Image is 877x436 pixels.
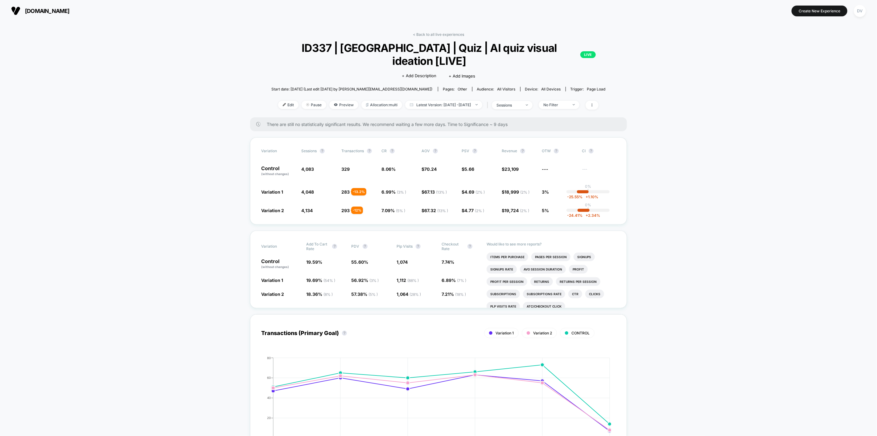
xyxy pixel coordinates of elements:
span: OTW [542,149,576,153]
span: 18.36 % [306,291,333,297]
li: Returns [530,277,553,286]
tspan: 80 [267,356,271,360]
button: ? [520,149,525,153]
tspan: 40 [267,396,271,400]
span: ( 18 % ) [455,292,466,297]
span: Pause [302,101,326,109]
span: 4,134 [301,208,313,213]
span: $ [462,208,484,213]
span: Variation 1 [496,331,514,335]
span: 70.24 [424,166,437,172]
span: ( 5 % ) [396,208,405,213]
li: Signups [574,253,595,261]
span: Variation 2 [261,291,284,297]
span: 23,109 [504,166,519,172]
span: Add To Cart Rate [306,242,329,251]
button: ? [472,149,477,153]
span: 1,074 [397,259,408,265]
img: end [476,104,478,105]
li: Items Per Purchase [487,253,528,261]
button: [DOMAIN_NAME] [9,6,72,16]
span: 55.60 % [352,259,369,265]
button: DV [852,5,868,17]
img: end [306,103,309,106]
span: -24.41 % [567,213,583,218]
span: 4.69 [464,189,485,195]
span: 2.34 % [583,213,600,218]
span: 3% [542,189,549,195]
li: Atc/checkout Click [523,302,565,311]
span: PSV [462,149,469,153]
span: Transactions [341,149,364,153]
span: AOV [422,149,430,153]
span: 5.66 [464,166,474,172]
span: 18,999 [504,189,529,195]
span: Sessions [301,149,317,153]
span: ( 2 % ) [520,190,529,195]
li: Clicks [585,290,604,298]
li: Plp Visits Rate [487,302,520,311]
span: $ [502,189,529,195]
button: ? [320,149,325,153]
button: ? [416,244,421,249]
a: < Back to all live experiences [413,32,464,37]
span: ( 2 % ) [476,190,485,195]
span: (without changes) [261,265,289,269]
button: ? [390,149,395,153]
tspan: 20 [267,416,271,420]
span: Allocation: multi [361,101,402,109]
span: + [586,213,588,218]
span: + [586,195,588,199]
span: $ [422,166,437,172]
span: Variation 1 [261,189,283,195]
span: 1,112 [397,278,419,283]
span: Preview [329,101,358,109]
span: Variation 2 [261,208,284,213]
div: Trigger: [570,87,606,91]
li: Profit Per Session [487,277,527,286]
span: Page Load [587,87,606,91]
span: 4.77 [464,208,484,213]
span: -25.55 % [567,195,583,199]
button: ? [589,149,594,153]
span: ID337 | [GEOGRAPHIC_DATA] | Quiz | AI quiz visual ideation [LIVE] [281,41,596,67]
span: --- [582,167,616,176]
span: 19,724 [504,208,529,213]
span: 5% [542,208,549,213]
span: ( 2 % ) [520,208,529,213]
span: ( 8 % ) [323,292,333,297]
span: Start date: [DATE] (Last edit [DATE] by [PERSON_NAME][EMAIL_ADDRESS][DOMAIN_NAME]) [271,87,432,91]
span: 19.69 % [306,278,335,283]
span: 7.74 % [442,259,454,265]
div: sessions [496,103,521,107]
button: ? [342,331,347,336]
span: other [458,87,467,91]
span: ( 7 % ) [457,278,466,283]
span: $ [502,166,519,172]
img: rebalance [366,103,369,107]
span: Variation 1 [261,278,283,283]
p: 0% [585,203,591,207]
span: ( 2 % ) [475,208,484,213]
span: ( 5 % ) [369,292,378,297]
span: Variation 2 [533,331,552,335]
span: 4,083 [301,166,314,172]
span: Latest Version: [DATE] - [DATE] [405,101,482,109]
span: 57.38 % [352,291,378,297]
img: end [526,104,528,106]
span: $ [422,189,447,195]
span: Variation [261,149,295,153]
p: Would like to see more reports? [487,242,616,246]
span: Device: [520,87,566,91]
span: ( 13 % ) [437,208,448,213]
li: Subscriptions Rate [523,290,565,298]
p: | [587,189,589,193]
span: $ [462,166,474,172]
p: Control [261,259,300,269]
span: 8.06 % [381,166,396,172]
span: $ [422,208,448,213]
span: 7.09 % [381,208,405,213]
span: $ [502,208,529,213]
tspan: 60 [267,376,271,379]
span: ( 3 % ) [370,278,379,283]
